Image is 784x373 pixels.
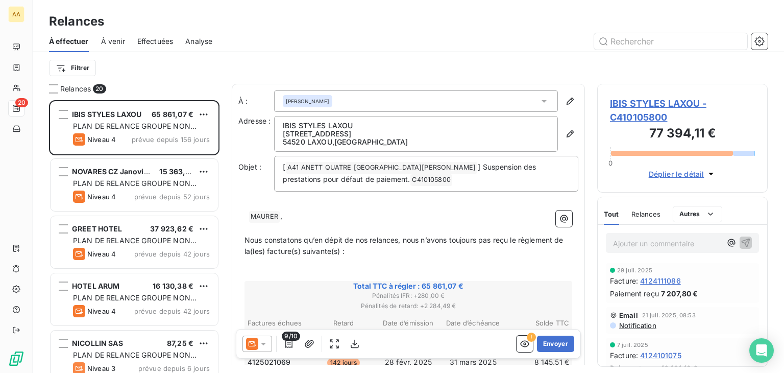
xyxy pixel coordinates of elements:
span: 65 861,07 € [152,110,193,119]
span: Niveau 4 [87,193,116,201]
span: Email [619,311,638,319]
div: AA [8,6,24,22]
th: Date d’émission [377,318,440,329]
button: Filtrer [49,60,96,76]
span: 16 130,38 € [153,282,193,290]
span: C410105800 [410,174,452,186]
span: Nous constatons qu’en dépit de nos relances, nous n’avons toujours pas reçu le règlement de la(le... [244,236,566,256]
span: 29 juil. 2025 [617,267,652,273]
span: Niveau 4 [87,250,116,258]
span: prévue depuis 42 jours [134,307,210,315]
div: grid [49,100,219,373]
p: IBIS STYLES LAXOU [283,122,549,130]
span: Total TTC à régler : 65 861,07 € [246,281,571,291]
span: 4124101075 [640,350,681,361]
span: Effectuées [137,36,174,46]
input: Rechercher [594,33,747,50]
th: Solde TTC [506,318,570,329]
img: Logo LeanPay [8,351,24,367]
span: Facture : [610,275,638,286]
th: Date d’échéance [441,318,505,329]
span: PLAN DE RELANCE GROUPE NON AUTOMATIQUE [73,351,197,369]
span: 21 juil. 2025, 08:53 [642,312,696,318]
span: Facture : [610,350,638,361]
span: IBIS STYLES LAXOU - C410105800 [610,97,755,124]
span: prévue depuis 52 jours [134,193,210,201]
span: MAURER [249,211,280,223]
span: NOVARES CZ Janovice s.r.o [72,167,170,176]
span: 20 [93,84,106,94]
span: Relances [60,84,91,94]
span: prévue depuis 156 jours [132,135,210,144]
span: PLAN DE RELANCE GROUPE NON AUTOMATIQUE [73,179,197,198]
span: PLAN DE RELANCE GROUPE NON AUTOMATIQUE [73,122,197,141]
span: A41 ANETT QUATRE [GEOGRAPHIC_DATA][PERSON_NAME] [286,162,477,174]
span: [PERSON_NAME] [286,98,329,105]
td: 31 mars 2025 [441,357,505,368]
div: Open Intercom Messenger [749,338,774,363]
span: 7 207,80 € [661,288,698,299]
p: [STREET_ADDRESS] [283,130,549,138]
span: 37 923,62 € [150,224,193,233]
span: 20 [15,98,28,107]
span: ] Suspension des prestations pour défaut de paiement. [283,162,538,183]
span: [ [283,162,285,171]
span: PLAN DE RELANCE GROUPE NON AUTOMATIQUE [73,236,197,255]
button: Autres [673,206,722,222]
label: À : [238,96,274,106]
span: Relances [631,210,660,218]
h3: Relances [49,12,104,31]
span: 15 363,35 € [159,167,202,176]
span: GREET HOTEL [72,224,122,233]
span: Notification [618,321,656,330]
h3: 77 394,11 € [610,124,755,145]
button: Déplier le détail [646,168,720,180]
span: 0 [608,159,612,167]
span: HOTEL ARUM [72,282,120,290]
span: À effectuer [49,36,89,46]
span: 9/10 [282,332,300,341]
span: Tout [604,210,619,218]
span: 87,25 € [167,339,193,347]
th: Retard [312,318,376,329]
th: Factures échues [247,318,311,329]
span: Objet : [238,162,261,171]
span: Pénalités IFR : + 280,00 € [246,291,571,300]
button: Envoyer [537,336,574,352]
span: prévue depuis 42 jours [134,250,210,258]
a: 20 [8,100,24,116]
span: Pénalités de retard : + 2 284,49 € [246,301,571,311]
span: Niveau 4 [87,307,116,315]
span: Adresse : [238,116,271,125]
span: 4125021069 [248,357,291,367]
span: 4124111086 [640,275,681,286]
td: 28 févr. 2025 [377,357,440,368]
span: Déplier le détail [649,169,704,179]
span: Paiement reçu [610,288,659,299]
span: Analyse [185,36,212,46]
span: À venir [101,36,125,46]
span: Niveau 4 [87,135,116,144]
span: 7 juil. 2025 [617,342,648,348]
span: prévue depuis 6 jours [138,364,210,372]
span: Niveau 3 [87,364,115,372]
td: 8 145,51 € [506,357,570,368]
span: NICOLLIN SAS [72,339,123,347]
span: IBIS STYLES LAXOU [72,110,142,119]
span: PLAN DE RELANCE GROUPE NON AUTOMATIQUE [73,293,197,312]
p: 54520 LAXOU , [GEOGRAPHIC_DATA] [283,138,549,146]
span: , [280,212,282,220]
span: 142 jours [327,358,360,367]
